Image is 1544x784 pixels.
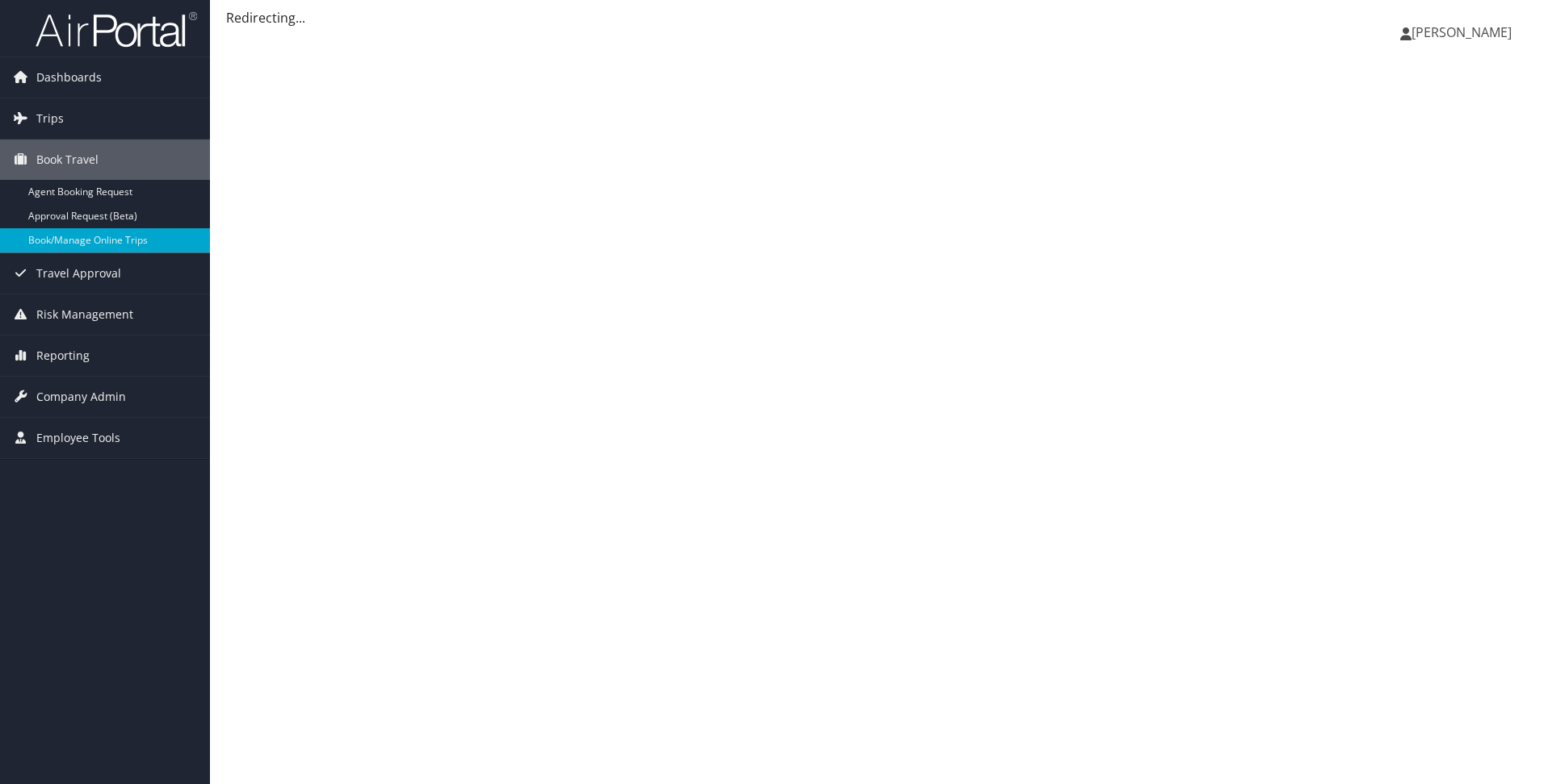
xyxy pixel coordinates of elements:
span: Dashboards [36,57,102,98]
span: Book Travel [36,140,99,180]
span: Employee Tools [36,418,120,458]
a: [PERSON_NAME] [1400,8,1528,56]
span: Company Admin [36,377,126,417]
span: Travel Approval [36,253,121,294]
span: Risk Management [36,294,133,335]
div: Redirecting... [226,8,1528,27]
img: airportal-logo.png [36,10,197,48]
span: Trips [36,98,64,139]
span: [PERSON_NAME] [1412,23,1512,41]
span: Reporting [36,336,90,376]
